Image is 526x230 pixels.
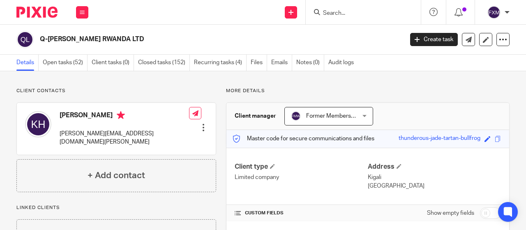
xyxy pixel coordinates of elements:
a: Details [16,55,39,71]
p: Master code for secure communications and files [233,135,374,143]
a: Open tasks (52) [43,55,88,71]
h4: [PERSON_NAME] [60,111,189,121]
a: Recurring tasks (4) [194,55,247,71]
span: Former Members' Work [306,113,366,119]
a: Closed tasks (152) [138,55,190,71]
p: Client contacts [16,88,216,94]
h4: Client type [235,163,368,171]
h2: Q-[PERSON_NAME] RWANDA LTD [40,35,326,44]
h4: CUSTOM FIELDS [235,210,368,216]
a: Emails [271,55,292,71]
img: svg%3E [487,6,501,19]
p: Kigali [368,173,501,181]
input: Search [322,10,396,17]
img: Pixie [16,7,58,18]
img: svg%3E [16,31,34,48]
img: svg%3E [25,111,51,137]
p: [PERSON_NAME][EMAIL_ADDRESS][DOMAIN_NAME][PERSON_NAME] [60,130,189,146]
a: Notes (0) [296,55,324,71]
h4: Address [368,163,501,171]
p: Linked clients [16,204,216,211]
h3: Client manager [235,112,276,120]
a: Audit logs [328,55,358,71]
p: More details [226,88,510,94]
a: Files [251,55,267,71]
div: thunderous-jade-tartan-bullfrog [399,134,480,144]
a: Create task [410,33,458,46]
label: Show empty fields [427,209,474,217]
p: Limited company [235,173,368,181]
i: Primary [117,111,125,119]
img: svg%3E [291,111,301,121]
a: Client tasks (0) [92,55,134,71]
h4: + Add contact [88,169,145,182]
p: [GEOGRAPHIC_DATA] [368,182,501,190]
